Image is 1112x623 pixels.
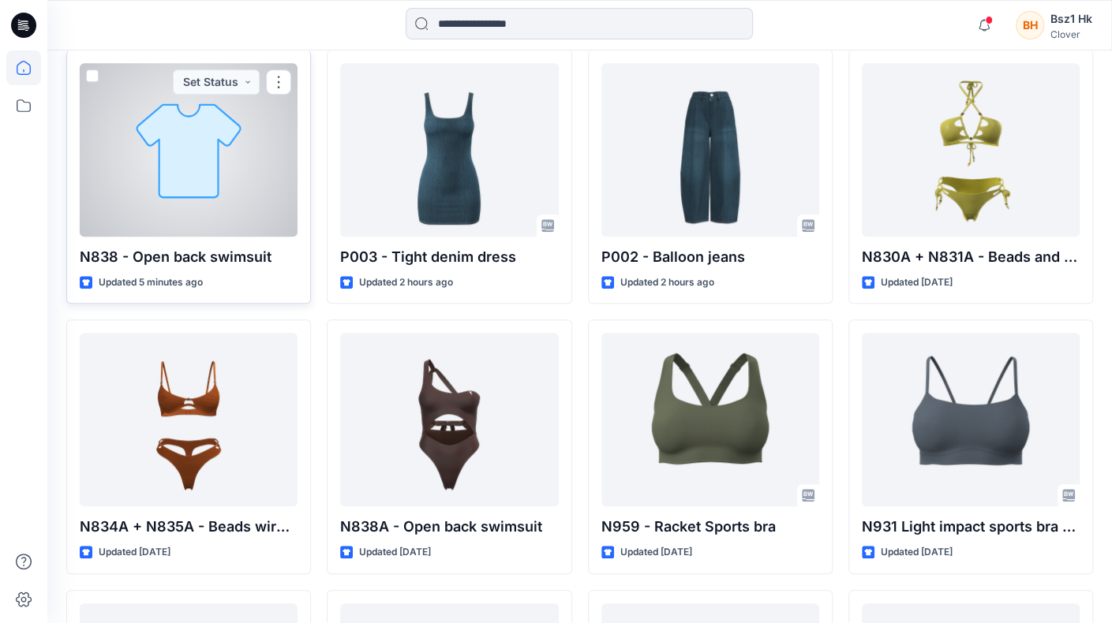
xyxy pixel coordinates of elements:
p: N830A + N831A - Beads and loop Bandeau set [862,246,1080,268]
a: N830A + N831A - Beads and loop Bandeau set [862,63,1080,237]
p: N838A - Open back swimsuit [340,516,558,538]
p: Updated [DATE] [359,544,431,561]
p: N834A + N835A - Beads wire bikini set [80,516,298,538]
p: N931 Light impact sports bra with back design [862,516,1080,538]
a: P003 - Tight denim dress [340,63,558,237]
div: Bsz1 Hk [1050,9,1092,28]
a: N931 Light impact sports bra with back design [862,333,1080,506]
p: N959 - Racket Sports bra [601,516,819,538]
p: N838 - Open back swimsuit [80,246,298,268]
p: Updated [DATE] [99,544,170,561]
p: Updated 5 minutes ago [99,274,203,291]
a: N959 - Racket Sports bra [601,333,819,506]
a: N838 - Open back swimsuit [80,63,298,237]
p: Updated 2 hours ago [620,274,714,291]
p: Updated [DATE] [881,544,953,561]
p: Updated [DATE] [620,544,692,561]
a: N838A - Open back swimsuit [340,333,558,506]
a: N834A + N835A - Beads wire bikini set [80,333,298,506]
p: P003 - Tight denim dress [340,246,558,268]
p: Updated 2 hours ago [359,274,453,291]
div: BH [1016,11,1044,39]
p: P002 - Balloon jeans [601,246,819,268]
div: Clover [1050,28,1092,40]
a: P002 - Balloon jeans [601,63,819,237]
p: Updated [DATE] [881,274,953,291]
